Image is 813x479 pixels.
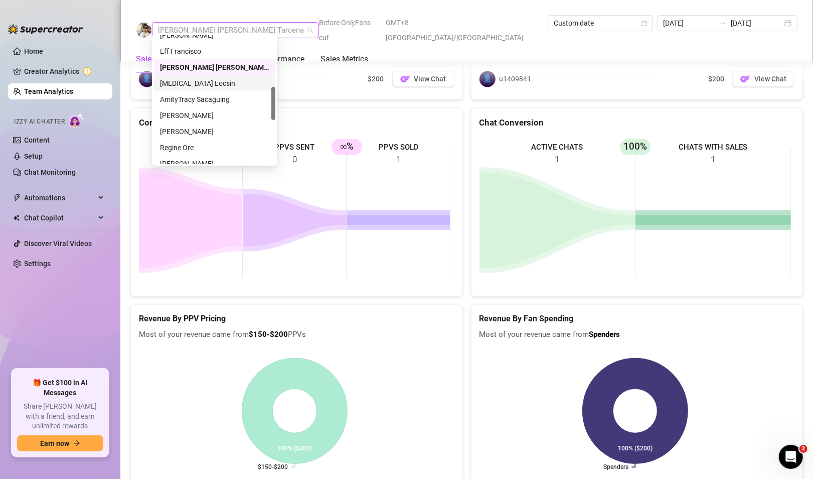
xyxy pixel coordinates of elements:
img: logo-BBDzfeDw.svg [8,24,83,34]
div: [PERSON_NAME] [160,126,269,137]
div: Mary Jane Moreno [154,107,275,124]
button: OFView Chat [732,71,794,87]
input: Start date [663,18,715,29]
span: Custom date [554,16,647,31]
span: to [719,19,727,27]
div: Chat Conversion [479,116,795,130]
div: [MEDICAL_DATA] Locsin [160,78,269,89]
div: Eff Francisco [160,46,269,57]
a: Discover Viral Videos [24,240,92,248]
div: Rick Gino Tarcena [154,59,275,75]
span: arrow-right [73,440,80,447]
div: Sales [136,53,155,65]
img: Rick Gino Tarcena [136,23,151,38]
a: Creator Analytics exclamation-circle [24,63,104,79]
text: Spenders [603,463,628,470]
iframe: Intercom live chat [779,445,803,469]
text: $150-$200 [258,463,288,470]
span: $200 [708,73,724,84]
div: [PERSON_NAME] [160,110,269,121]
button: Earn nowarrow-right [17,435,103,451]
span: GMT+8 [GEOGRAPHIC_DATA]/[GEOGRAPHIC_DATA] [386,15,542,45]
span: 👤 [479,71,496,87]
img: Chat Copilot [13,214,20,221]
span: View Chat [754,75,786,83]
span: Automations [24,190,95,206]
span: swap-right [719,19,727,27]
div: AmityTracy Sacaguing [154,91,275,107]
span: Most of your revenue came from [479,329,795,341]
b: $150-$200 [249,330,288,339]
b: Spenders [589,330,620,339]
div: Exon Locsin [154,75,275,91]
span: 2 [799,445,807,453]
h5: Revenue By PPV Pricing [139,313,454,325]
span: calendar [641,20,647,26]
span: Most of your revenue came from PPVs [139,329,454,341]
div: Performance [259,53,304,65]
input: End date [731,18,782,29]
div: AmityTracy Sacaguing [160,94,269,105]
span: Rick Gino Tarcena [158,23,313,38]
a: Content [24,136,50,144]
a: Setup [24,152,43,160]
a: Chat Monitoring [24,168,76,176]
img: AI Chatter [69,113,84,128]
div: grace Kim [154,124,275,140]
div: [PERSON_NAME] [160,30,269,41]
span: Chat Copilot [24,210,95,226]
div: Conversions By Messages sent [139,116,454,130]
div: Adrian Custodio [154,156,275,172]
a: Home [24,47,43,55]
span: Before OnlyFans cut [319,15,380,45]
span: Izzy AI Chatter [14,117,65,127]
a: Settings [24,260,51,268]
div: Eff Francisco [154,43,275,59]
img: OF [740,74,750,84]
span: $200 [368,73,384,84]
span: thunderbolt [13,194,21,202]
div: Rupert T. [154,27,275,43]
div: Regine Ore [154,140,275,156]
img: OF [400,74,410,84]
a: Team Analytics [24,87,73,95]
button: OFView Chat [392,71,454,87]
div: [PERSON_NAME] [PERSON_NAME] Tarcena [160,62,269,73]
span: Share [PERSON_NAME] with a friend, and earn unlimited rewards [17,402,103,431]
span: Earn now [40,439,69,447]
span: 👤 [139,71,155,87]
div: Regine Ore [160,142,269,153]
h5: Revenue By Fan Spending [479,313,795,325]
span: View Chat [414,75,446,83]
div: [PERSON_NAME] [160,158,269,169]
span: 🎁 Get $100 in AI Messages [17,378,103,398]
div: Sales Metrics [320,53,368,65]
span: u1409841 [500,73,532,84]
